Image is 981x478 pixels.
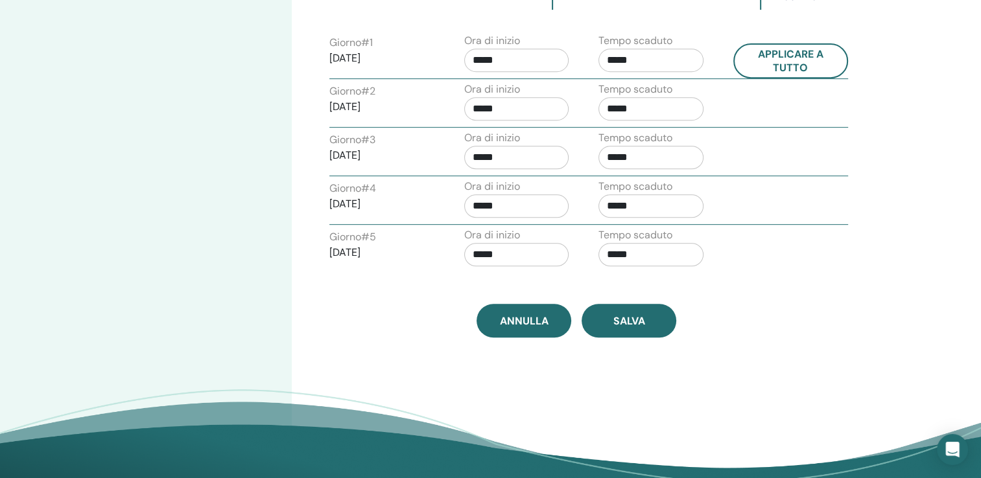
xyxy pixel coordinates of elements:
[613,314,645,328] span: Salva
[500,314,549,328] span: Annulla
[329,51,434,66] p: [DATE]
[329,99,434,115] p: [DATE]
[464,82,520,97] label: Ora di inizio
[329,132,375,148] label: Giorno # 3
[598,227,672,243] label: Tempo scaduto
[329,84,375,99] label: Giorno # 2
[329,148,434,163] p: [DATE]
[464,179,520,194] label: Ora di inizio
[598,82,672,97] label: Tempo scaduto
[598,33,672,49] label: Tempo scaduto
[598,179,672,194] label: Tempo scaduto
[598,130,672,146] label: Tempo scaduto
[937,434,968,465] div: Apri Intercom Messenger
[329,35,373,51] label: Giorno # 1
[582,304,676,337] button: Salva
[464,227,520,243] label: Ora di inizio
[477,304,571,337] a: Annulla
[464,33,520,49] label: Ora di inizio
[733,43,849,78] button: Applicare a tutto
[329,181,376,196] label: Giorno # 4
[329,229,376,245] label: Giorno # 5
[464,130,520,146] label: Ora di inizio
[329,196,434,212] p: [DATE]
[329,245,434,260] p: [DATE]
